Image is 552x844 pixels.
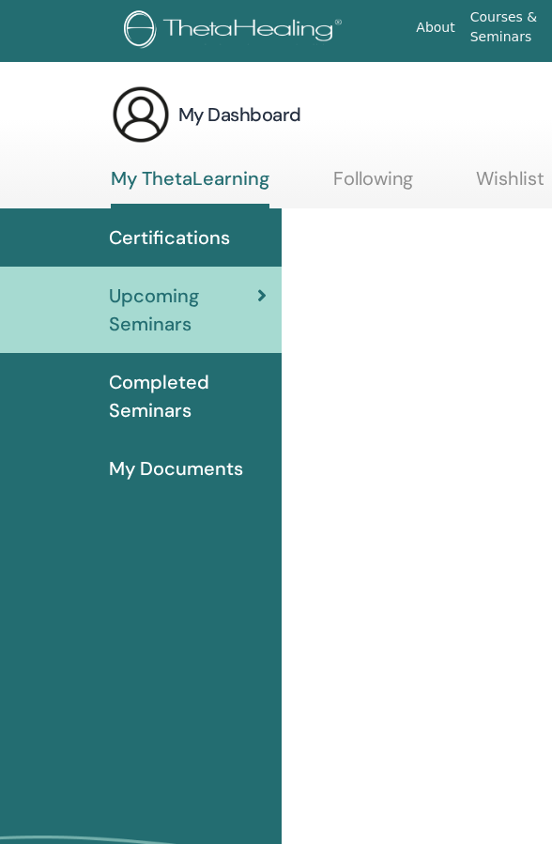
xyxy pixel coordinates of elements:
img: logo.png [124,10,348,53]
a: My ThetaLearning [111,167,269,208]
span: My Documents [109,454,243,483]
span: Upcoming Seminars [109,282,257,338]
a: About [408,10,462,45]
span: Certifications [109,223,230,252]
a: Following [333,167,413,204]
a: Wishlist [476,167,544,204]
h3: My Dashboard [178,101,301,128]
span: Completed Seminars [109,368,267,424]
img: generic-user-icon.jpg [111,84,171,145]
